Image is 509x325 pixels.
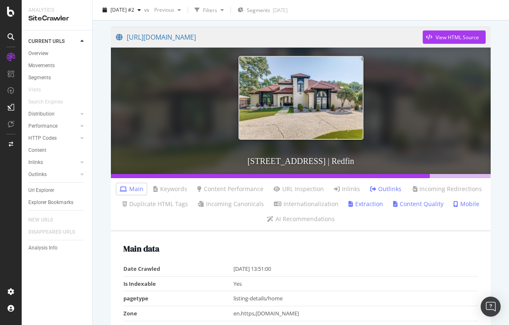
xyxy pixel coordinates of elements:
span: vs [144,6,151,13]
div: Analytics [28,7,85,14]
span: Previous [151,6,174,13]
a: Extraction [349,200,383,208]
td: Date Crawled [123,262,233,276]
a: DISAPPEARED URLS [28,228,83,237]
button: Segments[DATE] [234,3,291,17]
a: Movements [28,61,86,70]
div: CURRENT URLS [28,37,65,46]
a: Inlinks [334,185,360,193]
a: Explorer Bookmarks [28,198,86,207]
h3: [STREET_ADDRESS] | Redfin [111,148,491,174]
a: Segments [28,73,86,82]
a: Url Explorer [28,186,86,195]
a: Internationalization [274,200,338,208]
span: Segments [247,7,270,14]
a: NEW URLS [28,216,61,224]
button: Filters [191,3,227,17]
a: URL Inspection [273,185,324,193]
a: CURRENT URLS [28,37,78,46]
div: SiteCrawler [28,14,85,23]
a: Duplicate HTML Tags [123,200,188,208]
div: Movements [28,61,55,70]
div: Explorer Bookmarks [28,198,73,207]
a: HTTP Codes [28,134,78,143]
a: Outlinks [28,170,78,179]
span: 2025 Sep. 15th #2 [110,6,134,13]
div: Filters [203,6,217,13]
td: Is Indexable [123,276,233,291]
a: Performance [28,122,78,131]
div: DISAPPEARED URLS [28,228,75,237]
div: HTTP Codes [28,134,57,143]
a: Content Performance [197,185,263,193]
a: AI Recommendations [267,215,335,223]
div: Outlinks [28,170,47,179]
a: Incoming Redirections [411,185,482,193]
td: listing-details/home [233,291,478,306]
a: Search Engines [28,98,71,106]
a: Overview [28,49,86,58]
div: Open Intercom Messenger [481,297,501,317]
div: Content [28,146,46,155]
td: Zone [123,306,233,321]
a: Distribution [28,110,78,118]
h2: Main data [123,244,478,253]
img: 6017 Woodlake Dr, Arlington, TX 76016 | Redfin [238,56,364,140]
a: Content Quality [393,200,444,208]
button: Previous [151,3,184,17]
div: View HTML Source [436,34,479,41]
a: Mobile [454,200,479,208]
div: [DATE] [273,7,288,14]
button: View HTML Source [423,30,486,44]
div: Distribution [28,110,55,118]
a: Incoming Canonicals [198,200,264,208]
div: Analysis Info [28,244,58,252]
div: Search Engines [28,98,63,106]
a: Outlinks [370,185,401,193]
div: Visits [28,86,41,94]
div: Performance [28,122,58,131]
a: Keywords [153,185,187,193]
a: Analysis Info [28,244,86,252]
a: Main [120,185,143,193]
td: [DATE] 13:51:00 [233,262,478,276]
a: Visits [28,86,49,94]
div: Segments [28,73,51,82]
a: Inlinks [28,158,78,167]
a: Content [28,146,86,155]
td: pagetype [123,291,233,306]
td: Yes [233,276,478,291]
div: Overview [28,49,48,58]
button: [DATE] #2 [99,3,144,17]
td: en,https,[DOMAIN_NAME] [233,306,478,321]
div: NEW URLS [28,216,53,224]
a: [URL][DOMAIN_NAME] [116,27,423,48]
div: Inlinks [28,158,43,167]
div: Url Explorer [28,186,54,195]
